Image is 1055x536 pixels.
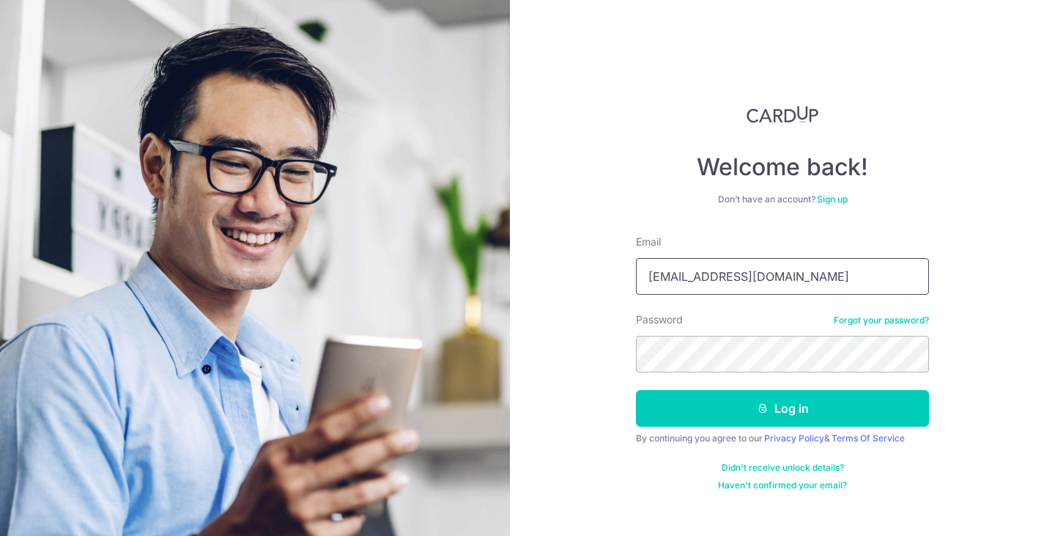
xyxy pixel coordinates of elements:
[636,390,929,427] button: Log in
[718,480,847,491] a: Haven't confirmed your email?
[636,312,683,327] label: Password
[832,433,905,444] a: Terms Of Service
[817,194,848,205] a: Sign up
[636,153,929,182] h4: Welcome back!
[636,235,661,249] label: Email
[747,106,818,123] img: CardUp Logo
[636,433,929,444] div: By continuing you agree to our &
[834,315,929,326] a: Forgot your password?
[722,462,844,474] a: Didn't receive unlock details?
[636,194,929,205] div: Don’t have an account?
[764,433,824,444] a: Privacy Policy
[636,258,929,295] input: Enter your Email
